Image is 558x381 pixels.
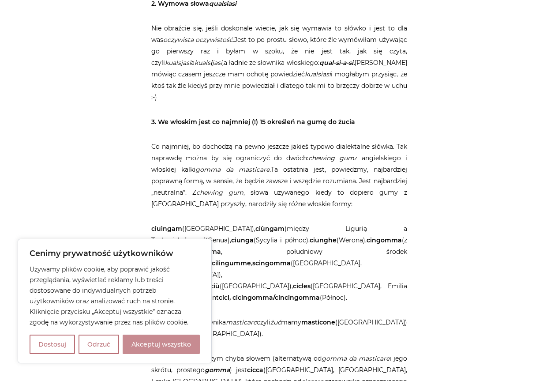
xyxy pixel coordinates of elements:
p: Cenimy prywatność użytkowników [30,248,200,259]
strong: cicca [247,366,263,374]
p: Co najmniej, bo dochodzą na pewno jeszcze jakieś typowo dialektalne słówka. Tak naprawdę można by... [151,141,407,210]
p: Od czasownika czyli mamy ([GEOGRAPHIC_DATA]) i ([GEOGRAPHIC_DATA]). [151,317,407,340]
strong: ciunghe [310,236,337,244]
strong: 3. We włoskim jest co najmniej (!) 15 określeń na gumę do żucia [151,118,355,126]
button: Dostosuj [30,335,75,354]
strong: cicl, cicingomma/cincingomma [219,294,320,302]
button: Akceptuj wszystko [123,335,200,354]
strong: i [210,59,212,67]
em: oczywista oczywistość. [163,36,234,44]
strong: cingomma [367,236,402,244]
em: kualsiasi [305,70,331,78]
strong: cilingumme [212,259,251,267]
em: gomma [205,366,230,374]
strong: ciùngam [255,225,285,233]
em: chewing gum [196,189,243,196]
em: masticare [226,318,257,326]
p: ([GEOGRAPHIC_DATA]), (między Ligurią a Toskanią), (Genua), (Sycylia i północ), (Werona), (z waria... [151,223,407,303]
p: Używamy plików cookie, aby poprawić jakość przeglądania, wyświetlać reklamy lub treści dostosowan... [30,264,200,328]
strong: masticone [301,318,335,326]
strong: ciunga [231,236,254,244]
strong: scingomma [252,259,291,267]
strong: ciuìngam [151,225,182,233]
strong: cicles [293,282,311,290]
em: żuć [270,318,281,326]
em: chewing gum [308,154,354,162]
strong: qual-sì-a-si. [319,59,355,67]
em: kuals jasi, [195,59,224,67]
em: gomma da masticare. [195,166,271,174]
p: Nie obraźcie się, jeśli doskonale wiecie, jak się wymawia to słówko i jest to dla was Jest to po ... [151,23,407,103]
em: gomma da masticare [322,355,389,362]
button: Odrzuć [79,335,119,354]
em: kualsjasi [165,59,191,67]
strong: ciungai [181,236,206,244]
